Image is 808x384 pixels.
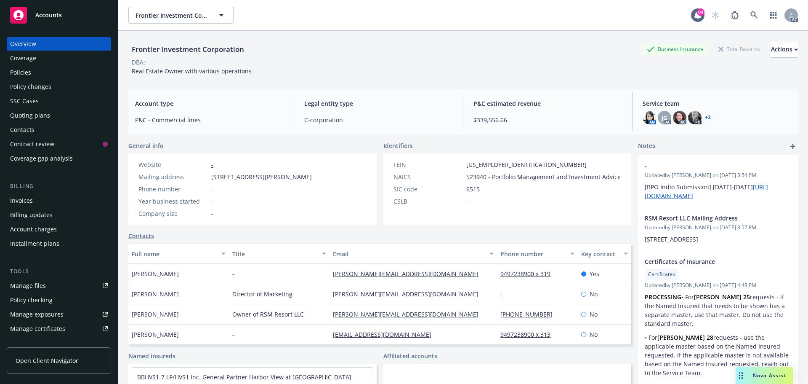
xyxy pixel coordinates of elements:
[211,185,213,193] span: -
[497,244,577,264] button: Phone number
[771,41,798,57] div: Actions
[7,137,111,151] a: Contract review
[7,37,111,51] a: Overview
[10,66,31,79] div: Policies
[304,99,453,108] span: Legal entity type
[128,141,164,150] span: General info
[643,44,707,54] div: Business Insurance
[138,185,208,193] div: Phone number
[645,257,769,266] span: Certificates of Insurance
[7,3,111,27] a: Accounts
[10,308,64,321] div: Manage exposures
[645,183,791,200] p: [BPO Indio Submission] [DATE]-[DATE]
[7,194,111,207] a: Invoices
[132,310,179,319] span: [PERSON_NAME]
[466,185,480,193] span: 6515
[590,269,599,278] span: Yes
[7,152,111,165] a: Coverage gap analysis
[736,367,746,384] div: Drag to move
[10,123,35,137] div: Contacts
[128,352,175,360] a: Named insureds
[232,290,292,298] span: Director of Marketing
[138,197,208,206] div: Year business started
[714,44,764,54] div: Total Rewards
[638,141,655,151] span: Notes
[688,111,702,124] img: photo
[232,330,234,339] span: -
[136,11,208,20] span: Frontier Investment Corporation
[135,99,284,108] span: Account type
[10,80,51,94] div: Policy changes
[473,115,622,124] span: $339,556.66
[232,269,234,278] span: -
[7,182,111,191] div: Billing
[466,160,587,169] span: [US_EMPLOYER_IDENTIFICATION_NUMBER]
[648,271,675,278] span: Certificates
[581,250,619,258] div: Key contact
[132,250,216,258] div: Full name
[383,141,413,150] span: Identifiers
[736,367,793,384] button: Nova Assist
[132,290,179,298] span: [PERSON_NAME]
[7,51,111,65] a: Coverage
[393,197,463,206] div: CSLB
[138,160,208,169] div: Website
[590,310,598,319] span: No
[7,237,111,250] a: Installment plans
[645,161,769,170] span: -
[10,152,73,165] div: Coverage gap analysis
[638,155,798,207] div: -Updatedby [PERSON_NAME] on [DATE] 3:54 PM[BPO Indio Submission] [DATE]-[DATE][URL][DOMAIN_NAME]
[643,99,791,108] span: Service team
[500,310,559,318] a: [PHONE_NUMBER]
[726,7,743,24] a: Report a Bug
[138,209,208,218] div: Company size
[466,172,621,181] span: 523940 - Portfolio Management and Investment Advice
[645,224,791,231] span: Updated by [PERSON_NAME] on [DATE] 8:57 PM
[333,250,484,258] div: Email
[7,336,111,350] a: Manage claims
[211,209,213,218] span: -
[7,308,111,321] a: Manage exposures
[393,185,463,193] div: SIC code
[645,333,791,377] p: • For requests - use the applicable master based on the Named Insured requested. If the applicabl...
[7,66,111,79] a: Policies
[7,208,111,222] a: Billing updates
[765,7,782,24] a: Switch app
[673,111,686,124] img: photo
[500,270,557,278] a: 9497238900 x 319
[7,267,111,276] div: Tools
[645,293,681,301] strong: PROCESSING
[662,113,667,122] span: JG
[578,244,631,264] button: Key contact
[393,160,463,169] div: FEIN
[7,109,111,122] a: Quoting plans
[645,235,698,243] span: [STREET_ADDRESS]
[138,172,208,181] div: Mailing address
[10,194,33,207] div: Invoices
[211,197,213,206] span: -
[7,223,111,236] a: Account charges
[788,141,798,151] a: add
[128,44,247,55] div: Frontier Investment Corporation
[10,109,50,122] div: Quoting plans
[304,115,453,124] span: C-corporation
[643,111,656,124] img: photo
[771,41,798,58] button: Actions
[638,207,798,250] div: RSM Resort LLC Mailing AddressUpdatedby [PERSON_NAME] on [DATE] 8:57 PM[STREET_ADDRESS]
[35,12,62,19] span: Accounts
[128,244,229,264] button: Full name
[211,172,312,181] span: [STREET_ADDRESS][PERSON_NAME]
[229,244,330,264] button: Title
[473,99,622,108] span: P&C estimated revenue
[7,123,111,137] a: Contacts
[333,290,485,298] a: [PERSON_NAME][EMAIL_ADDRESS][DOMAIN_NAME]
[135,115,284,124] span: P&C - Commercial lines
[7,322,111,336] a: Manage certificates
[590,290,598,298] span: No
[7,293,111,307] a: Policy checking
[16,356,78,365] span: Open Client Navigator
[333,270,485,278] a: [PERSON_NAME][EMAIL_ADDRESS][DOMAIN_NAME]
[330,244,497,264] button: Email
[10,137,54,151] div: Contract review
[500,330,557,338] a: 9497238900 x 313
